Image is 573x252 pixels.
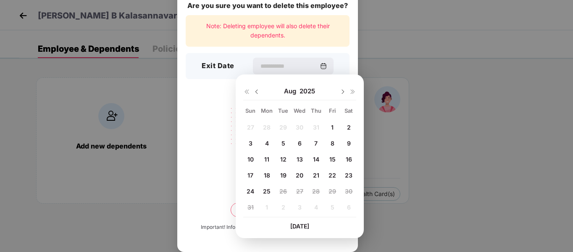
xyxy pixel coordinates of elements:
[264,156,269,163] span: 11
[314,140,318,147] span: 7
[263,188,271,195] span: 25
[243,88,250,95] img: svg+xml;base64,PHN2ZyB4bWxucz0iaHR0cDovL3d3dy53My5vcmcvMjAwMC9zdmciIHdpZHRoPSIxNiIgaGVpZ2h0PSIxNi...
[325,107,340,114] div: Fri
[221,103,315,168] img: svg+xml;base64,PHN2ZyB4bWxucz0iaHR0cDovL3d3dy53My5vcmcvMjAwMC9zdmciIHdpZHRoPSIyMjQiIGhlaWdodD0iMT...
[249,140,252,147] span: 3
[243,107,258,114] div: Sun
[313,156,319,163] span: 14
[201,223,334,231] div: Important! Information once deleted, can’t be recovered.
[331,140,334,147] span: 8
[247,188,254,195] span: 24
[320,63,327,69] img: svg+xml;base64,PHN2ZyBpZD0iQ2FsZW5kYXItMzJ4MzIiIHhtbG5zPSJodHRwOi8vd3d3LnczLm9yZy8yMDAwL3N2ZyIgd2...
[297,156,303,163] span: 13
[202,61,234,72] h3: Exit Date
[309,107,323,114] div: Thu
[346,156,352,163] span: 16
[313,172,319,179] span: 21
[339,88,346,95] img: svg+xml;base64,PHN2ZyBpZD0iRHJvcGRvd24tMzJ4MzIiIHhtbG5zPSJodHRwOi8vd3d3LnczLm9yZy8yMDAwL3N2ZyIgd2...
[264,172,270,179] span: 18
[350,88,356,95] img: svg+xml;base64,PHN2ZyB4bWxucz0iaHR0cDovL3d3dy53My5vcmcvMjAwMC9zdmciIHdpZHRoPSIxNiIgaGVpZ2h0PSIxNi...
[253,88,260,95] img: svg+xml;base64,PHN2ZyBpZD0iRHJvcGRvd24tMzJ4MzIiIHhtbG5zPSJodHRwOi8vd3d3LnczLm9yZy8yMDAwL3N2ZyIgd2...
[298,140,302,147] span: 6
[247,172,253,179] span: 17
[296,172,303,179] span: 20
[329,172,336,179] span: 22
[342,107,356,114] div: Sat
[292,107,307,114] div: Wed
[186,0,350,11] div: Are you sure you want to delete this employee?
[347,140,351,147] span: 9
[280,172,286,179] span: 19
[260,107,274,114] div: Mon
[265,140,269,147] span: 4
[231,203,305,217] button: Delete permanently
[345,172,352,179] span: 23
[280,156,286,163] span: 12
[281,140,285,147] span: 5
[247,156,254,163] span: 10
[331,124,334,131] span: 1
[276,107,291,114] div: Tue
[300,87,315,95] span: 2025
[186,15,350,47] div: Note: Deleting employee will also delete their dependents.
[329,156,336,163] span: 15
[290,223,309,230] span: [DATE]
[347,124,351,131] span: 2
[284,87,300,95] span: Aug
